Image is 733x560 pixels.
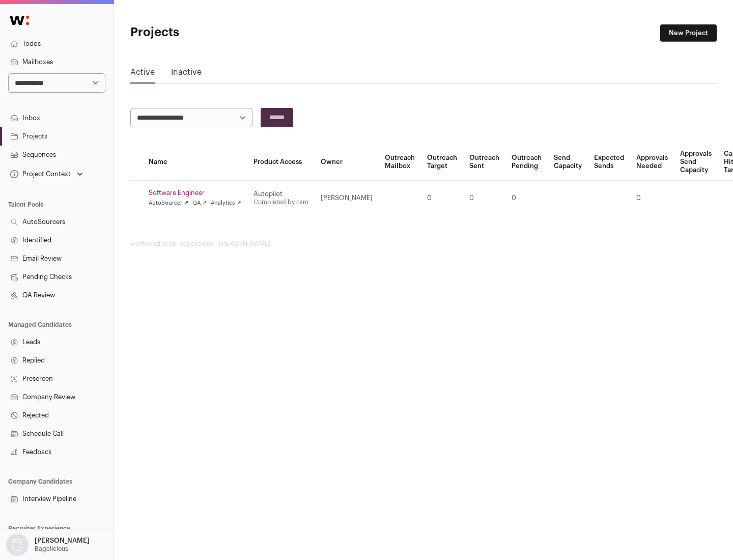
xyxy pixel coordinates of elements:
[315,181,379,216] td: [PERSON_NAME]
[463,144,505,181] th: Outreach Sent
[4,10,35,31] img: Wellfound
[8,170,71,178] div: Project Context
[35,545,68,553] p: Bagelicious
[630,181,674,216] td: 0
[247,144,315,181] th: Product Access
[505,144,548,181] th: Outreach Pending
[211,199,241,207] a: Analytics ↗
[674,144,718,181] th: Approvals Send Capacity
[630,144,674,181] th: Approvals Needed
[8,167,85,181] button: Open dropdown
[463,181,505,216] td: 0
[130,240,717,248] footer: wellfound:ai for Bagelicious - [PERSON_NAME]
[253,190,308,198] div: Autopilot
[588,144,630,181] th: Expected Sends
[192,199,207,207] a: QA ↗
[505,181,548,216] td: 0
[143,144,247,181] th: Name
[379,144,421,181] th: Outreach Mailbox
[130,66,155,82] a: Active
[4,534,92,556] button: Open dropdown
[421,181,463,216] td: 0
[149,199,188,207] a: AutoSourcer ↗
[660,24,717,42] a: New Project
[149,189,241,197] a: Software Engineer
[253,199,308,205] a: Completed by csm
[171,66,202,82] a: Inactive
[315,144,379,181] th: Owner
[548,144,588,181] th: Send Capacity
[6,534,29,556] img: nopic.png
[35,537,90,545] p: [PERSON_NAME]
[421,144,463,181] th: Outreach Target
[130,24,326,41] h1: Projects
